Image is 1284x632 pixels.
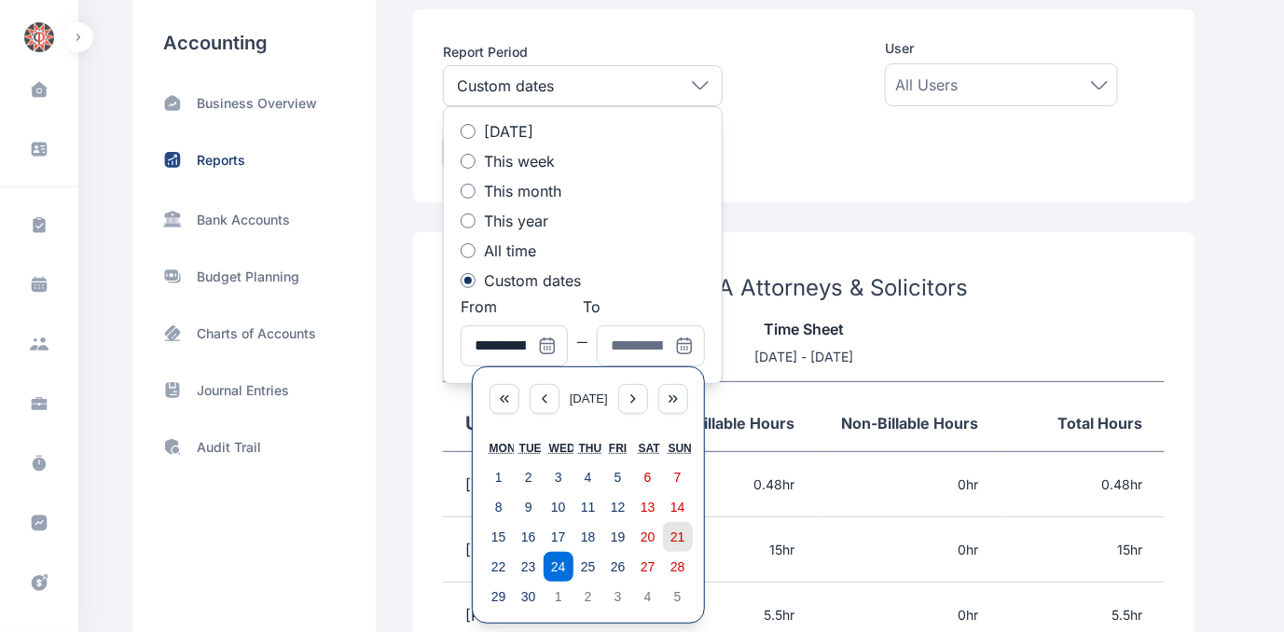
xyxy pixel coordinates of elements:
[585,470,592,485] abbr: September 4, 2025
[514,462,544,492] button: September 2, 2025
[163,323,346,343] a: Charts of Accounts
[163,150,346,170] a: Reports
[611,529,626,544] abbr: September 19, 2025
[603,582,633,611] button: October 3, 2025
[163,209,182,228] img: SideBarBankIcon.97256624.svg
[525,500,532,515] abbr: September 9, 2025
[663,582,693,611] button: October 5, 2025
[895,74,958,96] span: All Users
[484,184,561,199] p: This month
[670,500,685,515] abbr: September 14, 2025
[163,207,346,229] a: Bank Accounts
[669,442,692,455] abbr: Sunday
[163,93,182,113] img: home-trend-up.185bc2c3.svg
[573,522,603,552] button: September 18, 2025
[521,559,536,574] abbr: September 23, 2025
[490,442,516,455] abbr: Monday
[197,211,290,229] p: Bank Accounts
[544,552,573,582] button: September 24, 2025
[670,529,685,544] abbr: September 21, 2025
[585,589,592,604] abbr: October 2, 2025
[519,442,542,455] abbr: Tuesday
[603,522,633,552] button: September 19, 2025
[551,500,566,515] abbr: September 10, 2025
[544,582,573,611] button: October 1, 2025
[674,589,682,604] abbr: October 5, 2025
[581,529,596,544] abbr: September 18, 2025
[670,382,817,452] th: Billable Hours
[1001,517,1165,583] td: 15 hr
[163,437,346,457] a: Audit Trail
[484,273,581,288] p: Custom dates
[817,452,1001,517] td: 0 hr
[197,151,245,170] p: Reports
[885,39,914,58] span: User
[639,442,660,455] abbr: Saturday
[525,470,532,485] abbr: September 2, 2025
[663,492,693,522] button: September 14, 2025
[484,154,555,169] p: This week
[633,552,663,582] button: September 27, 2025
[609,442,627,455] abbr: Friday
[570,384,607,414] button: [DATE]
[443,43,723,62] p: Report Period
[491,529,506,544] abbr: September 15, 2025
[544,522,573,552] button: September 17, 2025
[603,462,633,492] button: September 5, 2025
[551,559,566,574] abbr: September 24, 2025
[491,559,506,574] abbr: September 22, 2025
[611,559,626,574] abbr: September 26, 2025
[579,442,602,455] abbr: Thursday
[163,380,182,400] img: archive-book.469f2b76.svg
[491,589,506,604] abbr: September 29, 2025
[641,500,656,515] abbr: September 13, 2025
[514,522,544,552] button: September 16, 2025
[443,382,670,452] th: User
[674,470,682,485] abbr: September 7, 2025
[573,582,603,611] button: October 2, 2025
[614,470,622,485] abbr: September 5, 2025
[573,462,603,492] button: September 4, 2025
[514,582,544,611] button: September 30, 2025
[583,299,705,314] p: To
[443,318,1165,340] p: Time Sheet
[633,462,663,492] button: September 6, 2025
[817,382,1001,452] th: Non-Billable Hours
[163,30,346,56] h3: Accounting
[641,529,656,544] abbr: September 20, 2025
[163,267,182,286] img: moneys.97c8a2cc.svg
[633,582,663,611] button: October 4, 2025
[495,500,503,515] abbr: September 8, 2025
[163,437,182,457] img: shield-search.e37bf0af.svg
[663,552,693,582] button: September 28, 2025
[484,213,548,228] p: This year
[603,552,633,582] button: September 26, 2025
[443,348,1165,366] p: [DATE] - [DATE]
[197,94,317,113] p: Business Overview
[633,492,663,522] button: September 13, 2025
[663,522,693,552] button: September 21, 2025
[644,470,652,485] abbr: September 6, 2025
[484,522,514,552] button: September 15, 2025
[581,500,596,515] abbr: September 11, 2025
[514,492,544,522] button: September 9, 2025
[197,381,289,400] p: Journal Entries
[614,589,622,604] abbr: October 3, 2025
[461,299,583,314] p: From
[633,522,663,552] button: September 20, 2025
[570,392,608,405] span: [DATE]
[670,517,817,583] td: 15 hr
[544,462,573,492] button: September 3, 2025
[163,380,346,400] a: Journal Entries
[1001,382,1165,452] th: Total Hours
[670,559,685,574] abbr: September 28, 2025
[521,529,536,544] abbr: September 16, 2025
[521,589,536,604] abbr: September 30, 2025
[514,552,544,582] button: September 23, 2025
[484,552,514,582] button: September 22, 2025
[603,492,633,522] button: September 12, 2025
[641,559,656,574] abbr: September 27, 2025
[555,589,562,604] abbr: October 1, 2025
[551,529,566,544] abbr: September 17, 2025
[817,517,1001,583] td: 0 hr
